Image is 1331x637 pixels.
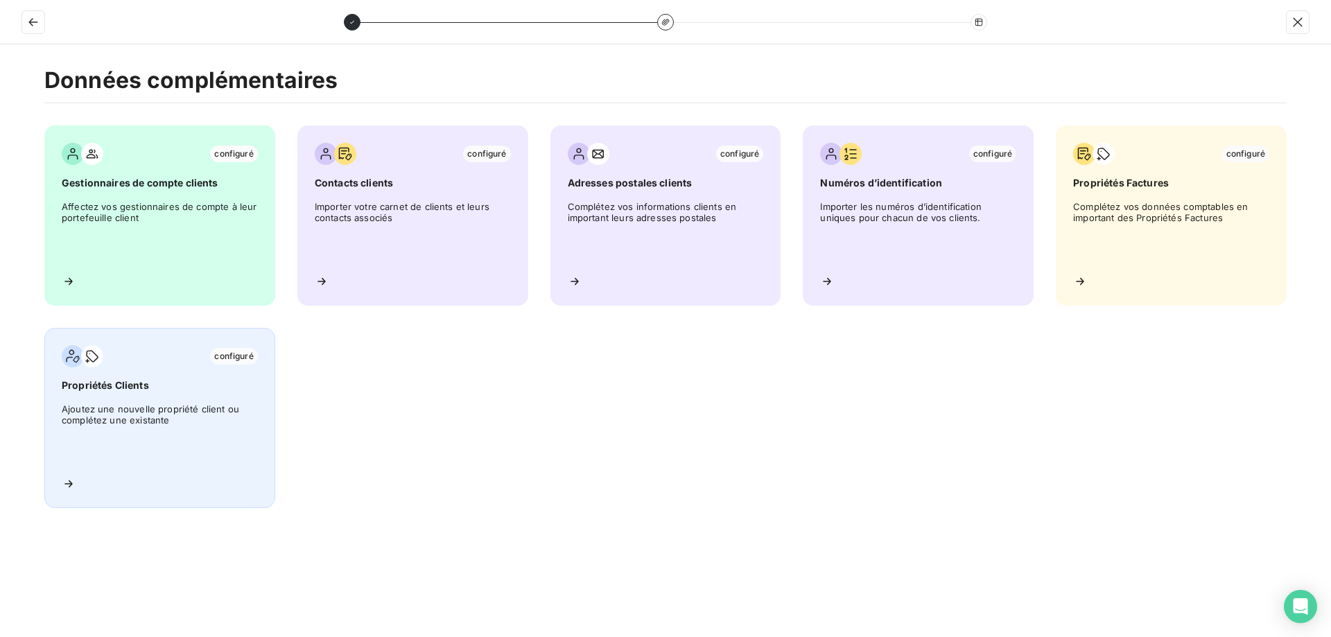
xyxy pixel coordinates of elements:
span: configuré [969,146,1016,162]
span: Importer les numéros d’identification uniques pour chacun de vos clients. [820,201,1016,263]
span: Affectez vos gestionnaires de compte à leur portefeuille client [62,201,258,263]
span: configuré [210,348,257,365]
span: Propriétés Factures [1073,176,1269,190]
span: configuré [716,146,763,162]
h2: Données complémentaires [44,67,1287,103]
span: configuré [463,146,510,162]
span: configuré [210,146,257,162]
span: configuré [1222,146,1269,162]
span: Gestionnaires de compte clients [62,176,258,190]
span: Ajoutez une nouvelle propriété client ou complétez une existante [62,403,258,466]
span: Importer votre carnet de clients et leurs contacts associés [315,201,511,263]
span: Propriétés Clients [62,378,258,392]
span: Complétez vos données comptables en important des Propriétés Factures [1073,201,1269,263]
span: Contacts clients [315,176,511,190]
span: Adresses postales clients [568,176,764,190]
span: Numéros d’identification [820,176,1016,190]
div: Open Intercom Messenger [1284,590,1317,623]
span: Complétez vos informations clients en important leurs adresses postales [568,201,764,263]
